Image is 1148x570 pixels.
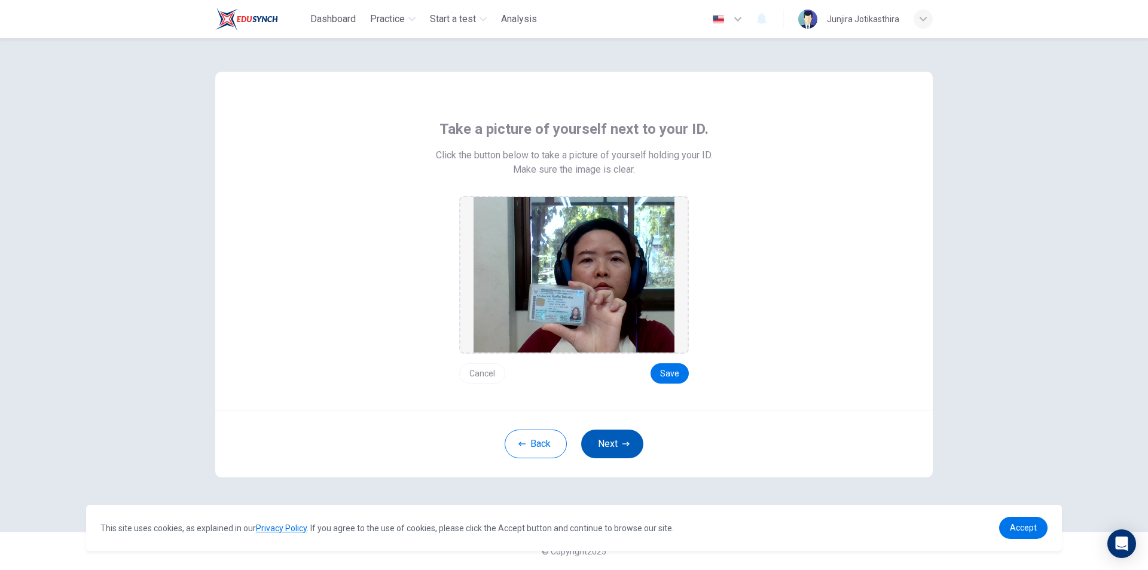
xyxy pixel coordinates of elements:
a: Train Test logo [215,7,306,31]
div: cookieconsent [86,505,1062,551]
span: Practice [370,12,405,26]
div: Open Intercom Messenger [1107,529,1136,558]
img: preview screemshot [474,197,674,353]
img: Train Test logo [215,7,278,31]
button: Back [505,430,567,458]
span: Take a picture of yourself next to your ID. [439,119,709,139]
button: Save [651,363,689,384]
span: Accept [1010,523,1037,532]
img: en [711,15,726,24]
span: Dashboard [310,12,356,26]
a: Privacy Policy [256,523,307,533]
button: Next [581,430,643,458]
span: Analysis [501,12,537,26]
div: Junjira Jotikasthira [827,12,899,26]
button: Cancel [459,363,505,384]
button: Start a test [425,8,491,30]
span: Click the button below to take a picture of yourself holding your ID. [436,148,713,163]
span: This site uses cookies, as explained in our . If you agree to the use of cookies, please click th... [100,523,674,533]
button: Dashboard [306,8,361,30]
span: Make sure the image is clear. [513,163,635,177]
a: dismiss cookie message [999,517,1048,539]
img: Profile picture [798,10,817,29]
button: Practice [365,8,420,30]
span: © Copyright 2025 [542,547,606,556]
span: Start a test [430,12,476,26]
button: Analysis [496,8,542,30]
